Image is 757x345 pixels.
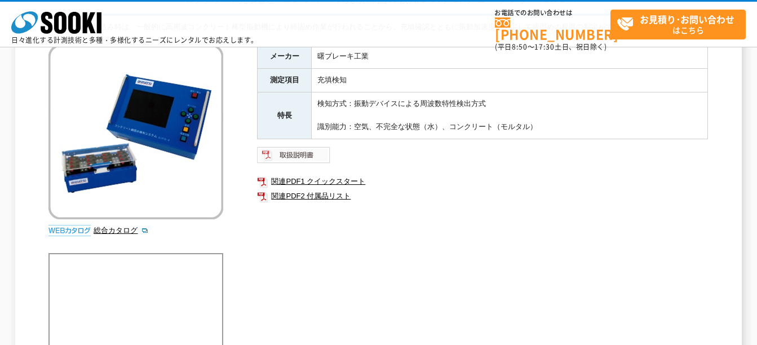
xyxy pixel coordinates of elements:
img: コンクリート充填締固め検知システム ジューテンダー CIFD-4 [48,45,223,219]
a: [PHONE_NUMBER] [495,17,610,41]
td: 検知方式：振動デバイスによる周波数特性検出方式 識別能力：空気、不完全な状態（水）、コンクリート（モルタル） [312,92,708,139]
p: 日々進化する計測技術と多種・多様化するニーズにレンタルでお応えします。 [11,37,258,43]
th: 特長 [258,92,312,139]
a: 関連PDF2 付属品リスト [257,189,708,204]
span: (平日 ～ 土日、祝日除く) [495,42,607,52]
th: 測定項目 [258,68,312,92]
td: 曙ブレーキ工業 [312,45,708,69]
span: 8:50 [512,42,528,52]
img: webカタログ [48,225,91,236]
span: はこちら [617,10,745,38]
img: 取扱説明書 [257,146,331,164]
a: 総合カタログ [94,226,149,235]
span: お電話でのお問い合わせは [495,10,610,16]
td: 充填検知 [312,68,708,92]
a: 取扱説明書 [257,153,331,162]
a: お見積り･お問い合わせはこちら [610,10,746,39]
span: 17:30 [534,42,555,52]
a: 関連PDF1 クイックスタート [257,174,708,189]
th: メーカー [258,45,312,69]
strong: お見積り･お問い合わせ [640,12,734,26]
